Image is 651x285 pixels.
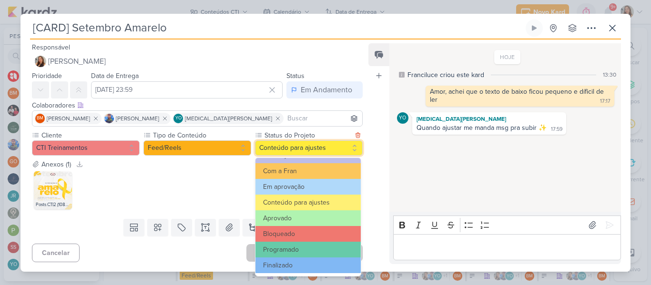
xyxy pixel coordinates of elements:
[255,179,361,195] button: Em aprovação
[185,114,272,123] span: [MEDICAL_DATA][PERSON_NAME]
[393,216,621,234] div: Editor toolbar
[34,171,72,209] img: RWPcNTaiMQG133epUnLcVWic1DgmfORSxwTULdej.png
[264,130,352,140] label: Status do Projeto
[30,20,524,37] input: Kard Sem Título
[255,210,361,226] button: Aprovado
[600,98,610,105] div: 17:17
[32,53,363,70] button: [PERSON_NAME]
[603,70,616,79] div: 13:30
[32,140,140,156] button: CTI Treinamentos
[399,116,406,121] p: YO
[173,114,183,123] div: Yasmin Oliveira
[255,163,361,179] button: Com a Fran
[32,43,70,51] label: Responsável
[255,140,363,156] button: Conteúdo para ajustes
[47,114,90,123] span: [PERSON_NAME]
[417,124,547,132] div: Quando ajustar me manda msg pra subir ✨️
[91,81,283,98] input: Select a date
[48,56,106,67] span: [PERSON_NAME]
[91,72,139,80] label: Data de Entrega
[255,257,361,273] button: Finalizado
[255,226,361,242] button: Bloqueado
[35,56,46,67] img: Franciluce Carvalho
[32,100,363,110] div: Colaboradores
[407,70,484,80] div: Franciluce criou este kard
[152,130,251,140] label: Tipo de Conteúdo
[286,72,305,80] label: Status
[37,116,43,121] p: BM
[430,88,606,104] div: Amor, achei que o texto de baixo ficou pequeno e díficil de ler
[397,112,408,124] div: Yasmin Oliveira
[104,114,114,123] img: Guilherme Savio
[116,114,159,123] span: [PERSON_NAME]
[255,195,361,210] button: Conteúdo para ajustes
[530,24,538,32] div: Ligar relógio
[34,200,72,209] div: Posts CTI2 (1080 x 1350 px) (1).png
[551,126,562,133] div: 17:59
[255,242,361,257] button: Programado
[41,130,140,140] label: Cliente
[35,114,45,123] div: Beth Monteiro
[41,159,71,169] div: Anexos (1)
[414,114,564,124] div: [MEDICAL_DATA][PERSON_NAME]
[32,72,62,80] label: Prioridade
[286,81,363,98] button: Em Andamento
[393,234,621,260] div: Editor editing area: main
[143,140,251,156] button: Feed/Reels
[32,244,80,262] button: Cancelar
[175,116,182,121] p: YO
[285,113,360,124] input: Buscar
[301,84,352,96] div: Em Andamento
